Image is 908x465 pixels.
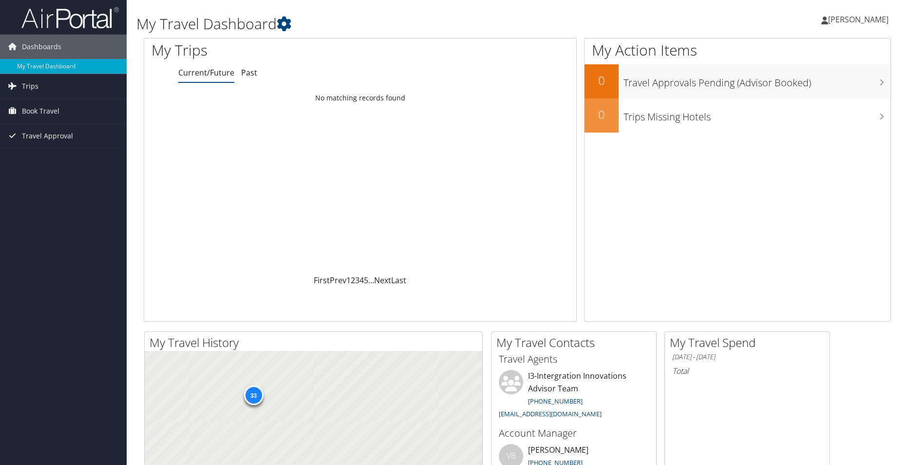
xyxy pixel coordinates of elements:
span: … [368,275,374,286]
h3: Travel Approvals Pending (Advisor Booked) [624,71,890,90]
img: airportal-logo.png [21,6,119,29]
a: Current/Future [178,67,234,78]
span: Trips [22,74,38,98]
h2: My Travel Contacts [496,334,656,351]
h1: My Action Items [585,40,890,60]
a: Next [374,275,391,286]
h2: My Travel Spend [670,334,830,351]
a: 1 [346,275,351,286]
h3: Account Manager [499,426,649,440]
h2: My Travel History [150,334,482,351]
a: [PHONE_NUMBER] [528,397,583,406]
h1: My Trips [151,40,389,60]
a: 4 [359,275,364,286]
a: 0Travel Approvals Pending (Advisor Booked) [585,64,890,98]
li: I3-Intergration Innovations Advisor Team [494,370,654,422]
div: 33 [244,386,263,405]
h6: [DATE] - [DATE] [672,352,822,362]
a: 3 [355,275,359,286]
a: First [314,275,330,286]
a: 0Trips Missing Hotels [585,98,890,133]
h2: 0 [585,72,619,89]
h2: 0 [585,106,619,123]
a: [EMAIL_ADDRESS][DOMAIN_NAME] [499,409,602,418]
a: 5 [364,275,368,286]
span: Book Travel [22,99,59,123]
span: Travel Approval [22,124,73,148]
h1: My Travel Dashboard [136,14,644,34]
h3: Travel Agents [499,352,649,366]
h3: Trips Missing Hotels [624,105,890,124]
a: Prev [330,275,346,286]
td: No matching records found [144,89,576,107]
h6: Total [672,366,822,376]
a: [PERSON_NAME] [821,5,898,34]
a: Past [241,67,257,78]
a: 2 [351,275,355,286]
span: Dashboards [22,35,61,59]
span: [PERSON_NAME] [828,14,889,25]
a: Last [391,275,406,286]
